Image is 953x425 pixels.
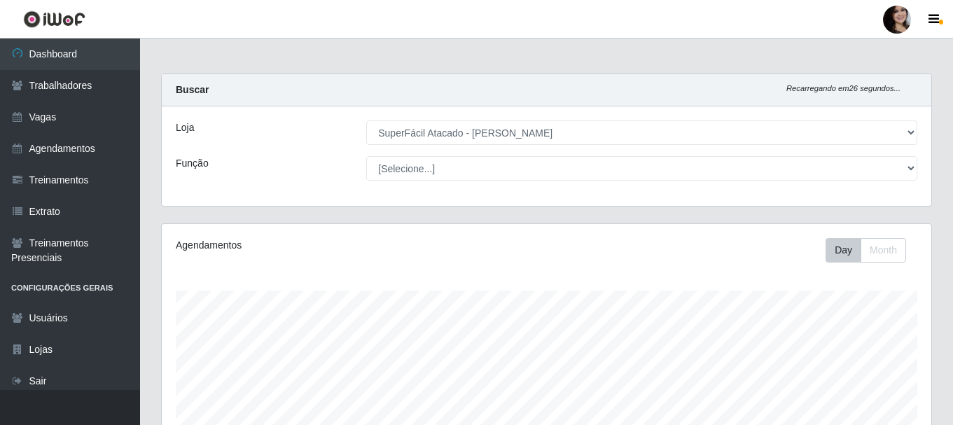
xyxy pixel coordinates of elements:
[176,238,473,253] div: Agendamentos
[826,238,917,263] div: Toolbar with button groups
[176,156,209,171] label: Função
[786,84,900,92] i: Recarregando em 26 segundos...
[176,84,209,95] strong: Buscar
[861,238,906,263] button: Month
[176,120,194,135] label: Loja
[826,238,861,263] button: Day
[826,238,906,263] div: First group
[23,11,85,28] img: CoreUI Logo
